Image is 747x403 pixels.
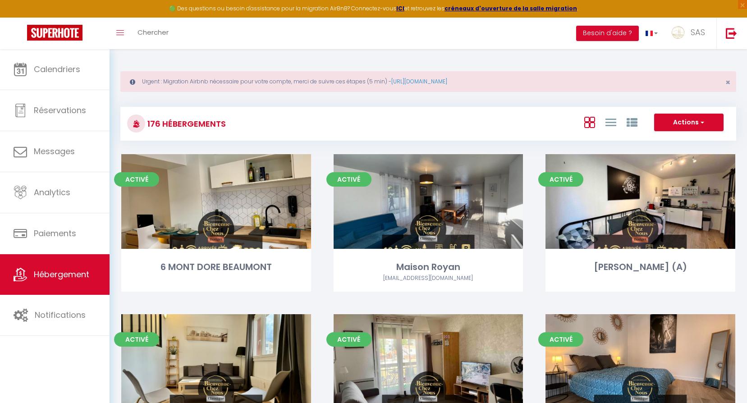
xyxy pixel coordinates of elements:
[326,172,371,187] span: Activé
[34,187,70,198] span: Analytics
[665,18,716,49] a: ... SAS
[114,172,159,187] span: Activé
[538,172,583,187] span: Activé
[131,18,175,49] a: Chercher
[35,309,86,321] span: Notifications
[725,78,730,87] button: Close
[7,4,34,31] button: Ouvrir le widget de chat LiveChat
[334,260,523,274] div: Maison Royan
[584,114,595,129] a: Vue en Box
[34,105,86,116] span: Réservations
[34,146,75,157] span: Messages
[605,114,616,129] a: Vue en Liste
[671,26,685,39] img: ...
[654,114,724,132] button: Actions
[145,114,226,134] h3: 176 Hébergements
[627,114,637,129] a: Vue par Groupe
[34,228,76,239] span: Paiements
[334,274,523,283] div: Airbnb
[34,64,80,75] span: Calendriers
[545,260,735,274] div: [PERSON_NAME] (A)
[137,27,169,37] span: Chercher
[121,260,311,274] div: 6 MONT DORE BEAUMONT
[691,27,705,38] span: SAS
[114,332,159,347] span: Activé
[120,71,736,92] div: Urgent : Migration Airbnb nécessaire pour votre compte, merci de suivre ces étapes (5 min) -
[538,332,583,347] span: Activé
[391,78,447,85] a: [URL][DOMAIN_NAME]
[726,27,737,39] img: logout
[326,332,371,347] span: Activé
[27,25,82,41] img: Super Booking
[396,5,404,12] a: ICI
[445,5,577,12] a: créneaux d'ouverture de la salle migration
[576,26,639,41] button: Besoin d'aide ?
[34,269,89,280] span: Hébergement
[725,77,730,88] span: ×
